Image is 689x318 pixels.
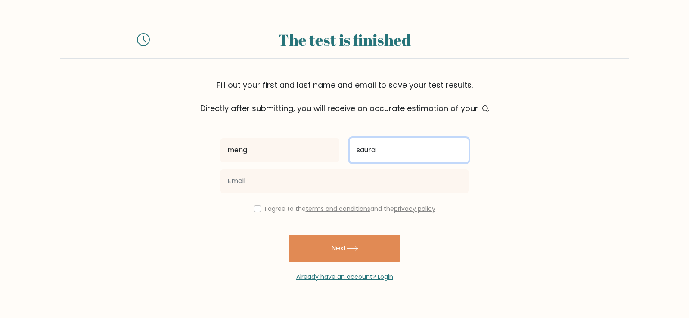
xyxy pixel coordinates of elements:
a: privacy policy [394,204,435,213]
div: Fill out your first and last name and email to save your test results. Directly after submitting,... [60,79,629,114]
input: First name [220,138,339,162]
input: Email [220,169,469,193]
a: terms and conditions [306,204,370,213]
label: I agree to the and the [265,204,435,213]
input: Last name [350,138,469,162]
a: Already have an account? Login [296,272,393,281]
div: The test is finished [160,28,529,51]
button: Next [289,235,400,262]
